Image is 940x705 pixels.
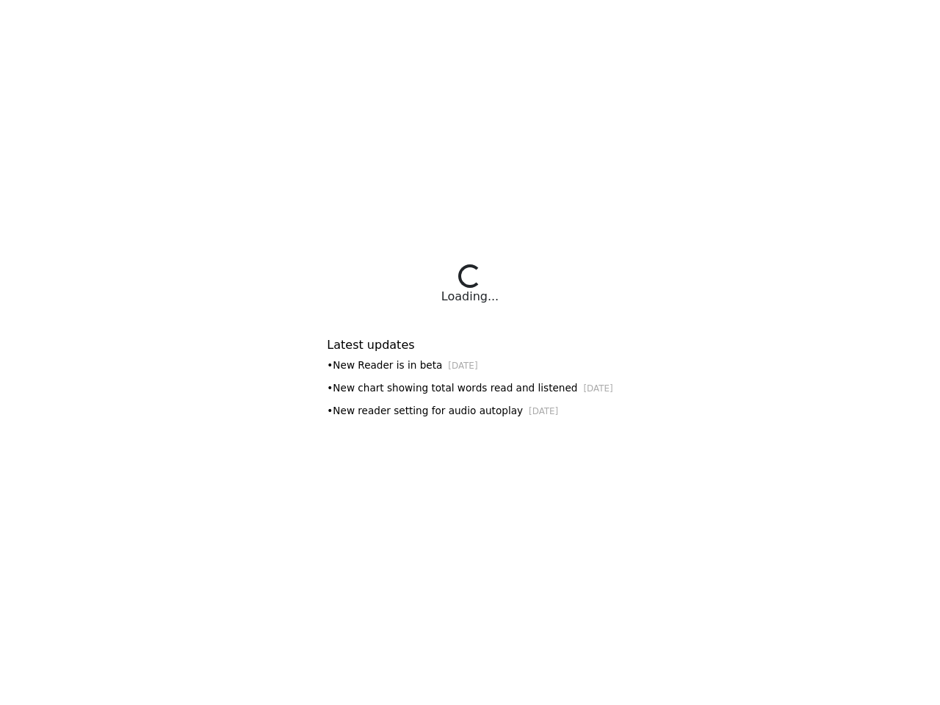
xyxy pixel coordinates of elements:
[441,288,499,305] div: Loading...
[529,406,558,416] small: [DATE]
[327,380,612,396] div: • New chart showing total words read and listened
[327,358,612,373] div: • New Reader is in beta
[448,361,477,371] small: [DATE]
[327,338,612,352] h6: Latest updates
[327,403,612,419] div: • New reader setting for audio autoplay
[583,383,612,394] small: [DATE]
